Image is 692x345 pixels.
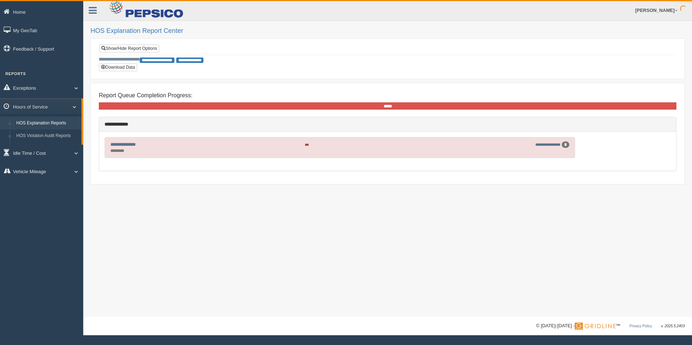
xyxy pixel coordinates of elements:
img: Gridline [575,323,616,330]
div: © [DATE]-[DATE] - ™ [536,322,685,330]
button: Download Data [99,63,137,71]
h4: Report Queue Completion Progress: [99,92,676,99]
a: Show/Hide Report Options [99,44,159,52]
h2: HOS Explanation Report Center [90,27,685,35]
a: HOS Explanation Reports [13,117,81,130]
a: HOS Violation Audit Reports [13,129,81,142]
span: v. 2025.5.2403 [661,324,685,328]
a: Privacy Policy [629,324,652,328]
a: HOS Violations [13,142,81,156]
